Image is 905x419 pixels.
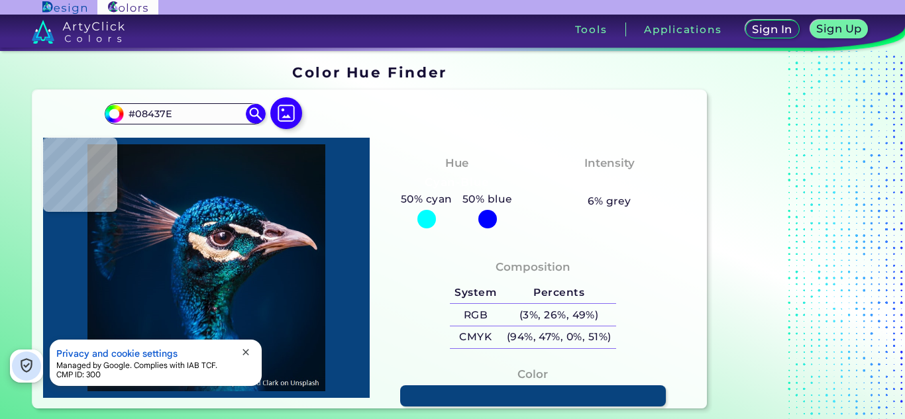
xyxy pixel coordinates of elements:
[396,191,457,208] h5: 50% cyan
[502,304,616,326] h5: (3%, 26%, 49%)
[575,24,608,34] h3: Tools
[450,304,502,326] h5: RGB
[712,59,878,414] iframe: Advertisement
[496,257,570,277] h4: Composition
[517,365,548,384] h4: Color
[502,282,616,304] h5: Percents
[42,1,87,14] img: ArtyClick Design logo
[810,20,868,38] a: Sign Up
[584,154,635,173] h4: Intensity
[32,20,125,44] img: logo_artyclick_colors_white.svg
[246,104,266,124] img: icon search
[644,24,721,34] h3: Applications
[450,282,502,304] h5: System
[445,154,468,173] h4: Hue
[270,97,302,129] img: icon picture
[580,175,638,191] h3: Vibrant
[816,23,862,34] h5: Sign Up
[745,20,800,38] a: Sign In
[450,326,502,348] h5: CMYK
[502,326,616,348] h5: (94%, 47%, 0%, 51%)
[292,62,447,82] h1: Color Hue Finder
[588,193,631,210] h5: 6% grey
[419,175,494,191] h3: Cyan-Blue
[124,105,247,123] input: type color..
[752,24,792,35] h5: Sign In
[50,144,363,391] img: img_pavlin.jpg
[457,191,517,208] h5: 50% blue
